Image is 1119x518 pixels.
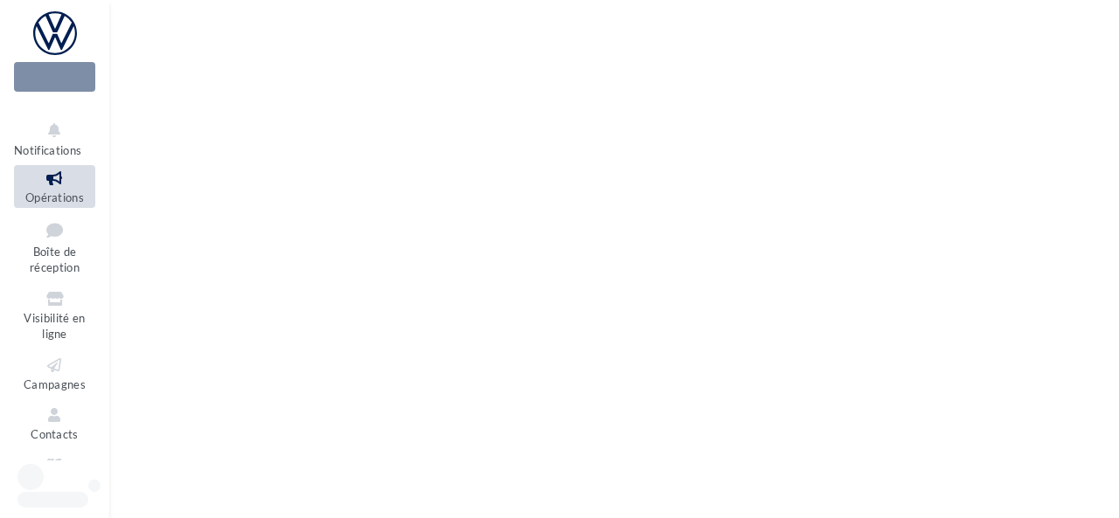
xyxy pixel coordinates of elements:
a: Médiathèque [14,452,95,495]
div: Nouvelle campagne [14,62,95,92]
span: Boîte de réception [30,245,80,275]
span: Notifications [14,143,81,157]
span: Opérations [25,190,84,204]
a: Campagnes [14,352,95,395]
a: Contacts [14,402,95,445]
a: Opérations [14,165,95,208]
a: Boîte de réception [14,215,95,279]
a: Visibilité en ligne [14,286,95,345]
span: Visibilité en ligne [24,311,85,342]
span: Campagnes [24,377,86,391]
span: Contacts [31,427,79,441]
